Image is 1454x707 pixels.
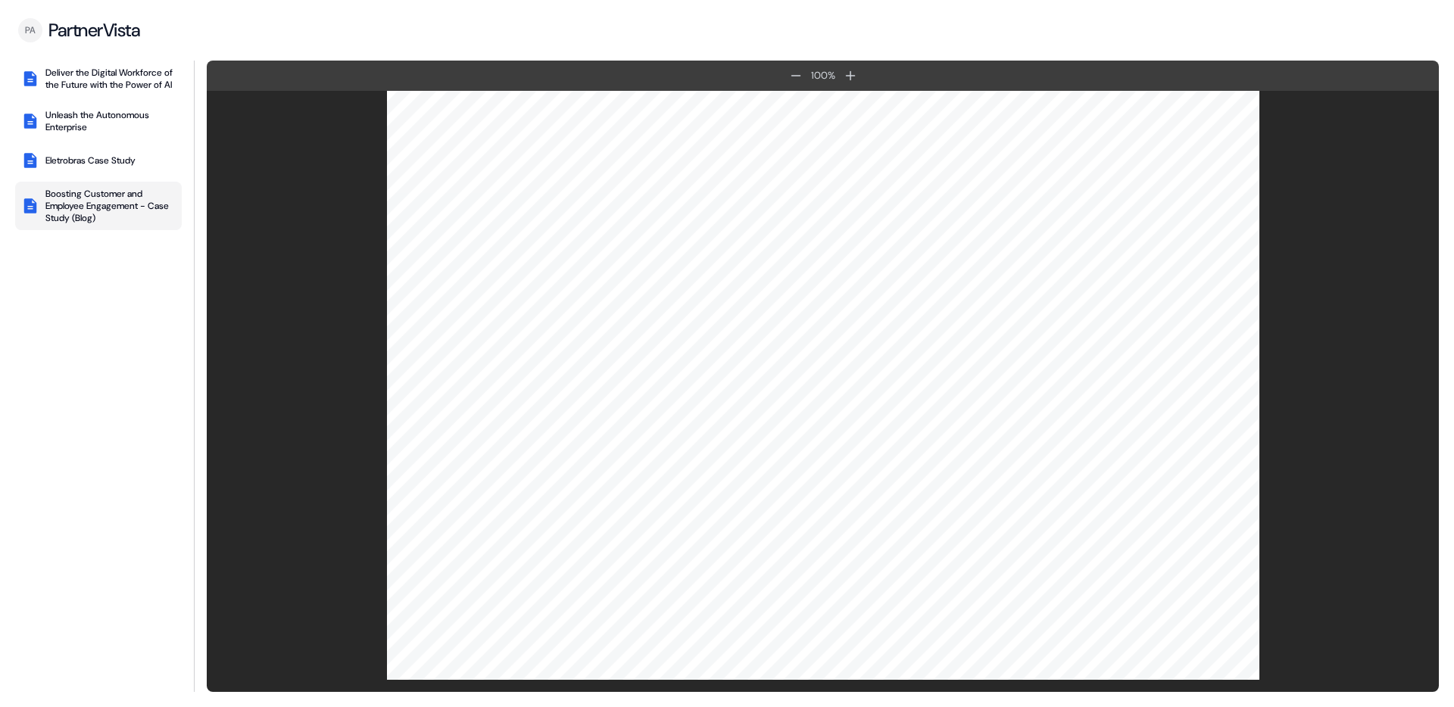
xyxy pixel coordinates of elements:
[45,154,136,167] div: Eletrobras Case Study
[15,182,182,230] button: Boosting Customer and Employee Engagement - Case Study (Blog)
[808,68,838,83] div: 100 %
[45,109,176,133] div: Unleash the Autonomous Enterprise
[15,145,182,176] button: Eletrobras Case Study
[15,61,182,97] button: Deliver the Digital Workforce of the Future with the Power of AI
[45,188,176,224] div: Boosting Customer and Employee Engagement - Case Study (Blog)
[15,103,182,139] button: Unleash the Autonomous Enterprise
[25,23,36,38] div: PA
[45,67,176,91] div: Deliver the Digital Workforce of the Future with the Power of AI
[48,19,140,42] div: PartnerVista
